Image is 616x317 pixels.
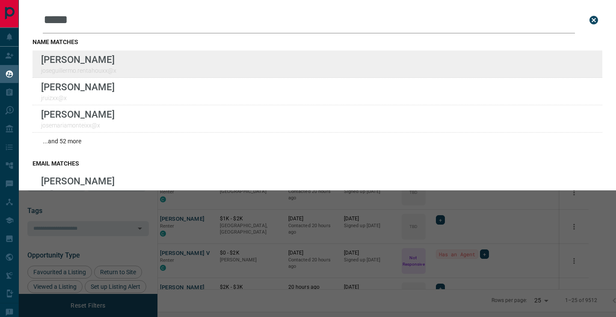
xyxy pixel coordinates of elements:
p: jox@x [41,189,115,196]
p: joseguillermo.rentahouxx@x [41,67,116,74]
p: josemariamonteixx@x [41,122,115,129]
p: [PERSON_NAME] [41,109,115,120]
h3: email matches [33,160,602,167]
button: close search bar [585,12,602,29]
p: [PERSON_NAME] [41,54,116,65]
div: ...and 52 more [33,133,602,150]
p: [PERSON_NAME] [41,81,115,92]
p: [PERSON_NAME] [41,175,115,187]
h3: name matches [33,39,602,45]
p: jruizxx@x [41,95,115,101]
